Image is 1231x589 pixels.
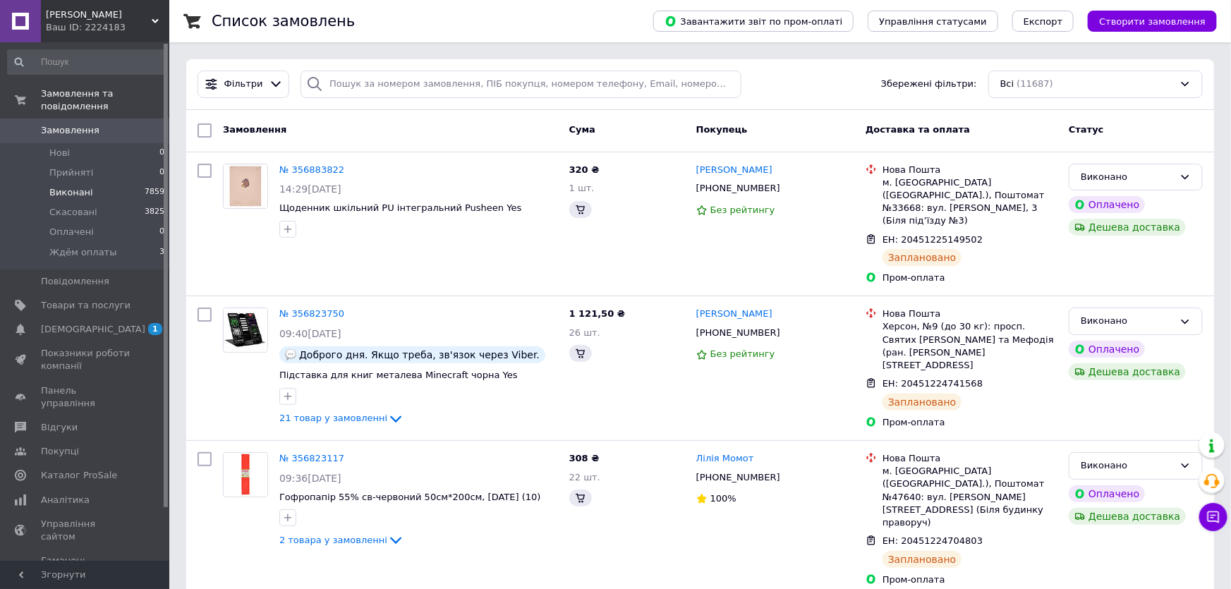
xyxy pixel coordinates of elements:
span: Доставка та оплата [866,124,970,135]
div: Дешева доставка [1069,219,1186,236]
span: ЕН: 20451224704803 [883,535,983,546]
div: Ваш ID: 2224183 [46,21,169,34]
span: Нові [49,147,70,159]
span: Статус [1069,124,1104,135]
span: Доброго дня. Якщо треба, зв'язок через Viber. [299,349,540,360]
a: [PERSON_NAME] [696,164,772,177]
a: Створити замовлення [1074,16,1217,26]
span: 3 [159,246,164,259]
span: ЕН: 20451225149502 [883,234,983,245]
span: 100% [710,493,736,504]
span: Показники роботи компанії [41,347,131,372]
div: м. [GEOGRAPHIC_DATA] ([GEOGRAPHIC_DATA].), Поштомат №47640: вул. [PERSON_NAME][STREET_ADDRESS] (Б... [883,465,1057,529]
img: :speech_balloon: [285,349,296,360]
span: 09:36[DATE] [279,473,341,484]
div: Оплачено [1069,196,1145,213]
span: 0 [159,166,164,179]
span: Канц Плюс [46,8,152,21]
div: Заплановано [883,394,962,411]
span: Експорт [1024,16,1063,27]
span: Покупці [41,445,79,458]
span: 308 ₴ [569,453,600,463]
div: Пром-оплата [883,272,1057,284]
span: 21 товар у замовленні [279,413,387,423]
span: Управління статусами [879,16,987,27]
span: Cума [569,124,595,135]
a: Щоденник шкільний PU інтегральний Pusheen Yes [279,202,521,213]
span: ЕН: 20451224741568 [883,378,983,389]
div: Пром-оплата [883,416,1057,429]
span: Управління сайтом [41,518,131,543]
button: Чат з покупцем [1199,503,1227,531]
span: Повідомлення [41,275,109,288]
span: 2 товара у замовленні [279,535,387,545]
div: Оплачено [1069,341,1145,358]
span: 14:29[DATE] [279,183,341,195]
div: [PHONE_NUMBER] [693,324,783,342]
a: Лілія Момот [696,452,754,466]
div: Заплановано [883,249,962,266]
div: [PHONE_NUMBER] [693,468,783,487]
span: 22 шт. [569,472,600,482]
span: Скасовані [49,206,97,219]
span: 26 шт. [569,327,600,338]
span: Гаманець компанії [41,554,131,580]
a: № 356883822 [279,164,344,175]
span: Відгуки [41,421,78,434]
span: Збережені фільтри: [881,78,977,91]
div: Херсон, №9 (до 30 кг): просп. Святих [PERSON_NAME] та Мефодія (ран. [PERSON_NAME][STREET_ADDRESS] [883,320,1057,372]
span: Виконані [49,186,93,199]
input: Пошук [7,49,166,75]
div: Заплановано [883,551,962,568]
span: Товари та послуги [41,299,131,312]
span: 09:40[DATE] [279,328,341,339]
span: [DEMOGRAPHIC_DATA] [41,323,145,336]
span: Замовлення [41,124,99,137]
div: Нова Пошта [883,308,1057,320]
span: 3825 [145,206,164,219]
span: 7859 [145,186,164,199]
span: Аналітика [41,494,90,506]
span: Без рейтингу [710,205,775,215]
span: Без рейтингу [710,348,775,359]
span: 0 [159,147,164,159]
span: Ждём оплаты [49,246,117,259]
a: 2 товара у замовленні [279,535,404,545]
div: Пром-оплата [883,573,1057,586]
img: Фото товару [224,453,267,497]
img: Фото товару [224,164,267,208]
a: Гофропапір 55% св-червоний 50см*200см, [DATE] (10) [279,492,541,502]
span: 1 121,50 ₴ [569,308,625,319]
div: [PHONE_NUMBER] [693,179,783,198]
span: Каталог ProSale [41,469,117,482]
span: 1 шт. [569,183,595,193]
span: Покупець [696,124,748,135]
input: Пошук за номером замовлення, ПІБ покупця, номером телефону, Email, номером накладної [301,71,741,98]
button: Управління статусами [868,11,998,32]
button: Експорт [1012,11,1074,32]
div: Виконано [1081,314,1174,329]
a: Фото товару [223,164,268,209]
span: Замовлення [223,124,286,135]
a: 21 товар у замовленні [279,413,404,423]
div: Нова Пошта [883,164,1057,176]
div: Оплачено [1069,485,1145,502]
a: Підставка для книг металева Minecraft чорна Yes [279,370,518,380]
h1: Список замовлень [212,13,355,30]
img: Фото товару [224,308,267,352]
span: (11687) [1017,78,1053,89]
span: Замовлення та повідомлення [41,87,169,113]
div: Виконано [1081,459,1174,473]
button: Створити замовлення [1088,11,1217,32]
div: Дешева доставка [1069,363,1186,380]
span: 1 [148,323,162,335]
span: Фільтри [224,78,263,91]
div: Нова Пошта [883,452,1057,465]
span: Завантажити звіт по пром-оплаті [665,15,842,28]
a: № 356823750 [279,308,344,319]
a: Фото товару [223,308,268,353]
span: Створити замовлення [1099,16,1206,27]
